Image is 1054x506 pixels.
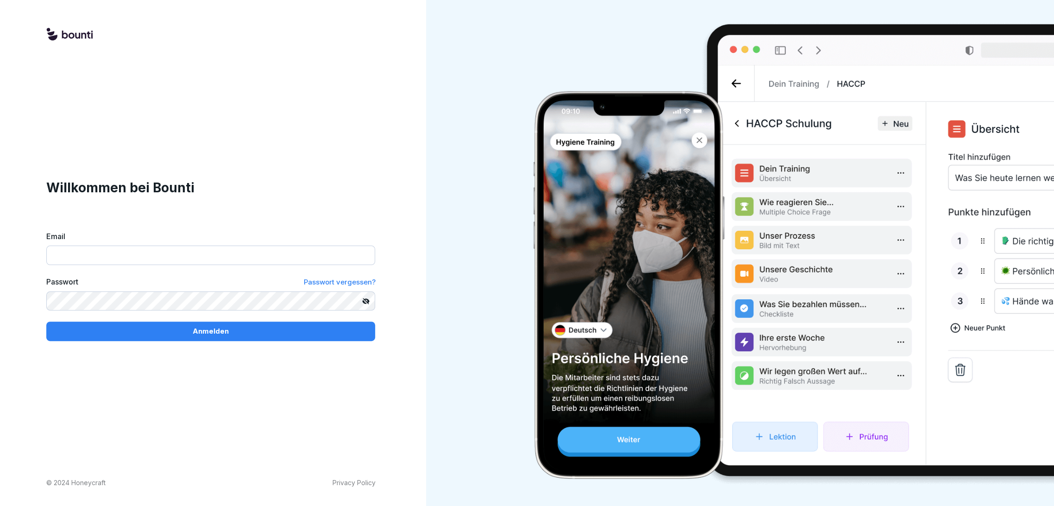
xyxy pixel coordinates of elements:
button: Anmelden [46,322,375,341]
a: Privacy Policy [332,478,375,487]
h1: Willkommen bei Bounti [46,178,375,197]
label: Email [46,231,375,242]
p: Anmelden [193,326,229,336]
label: Passwort [46,276,78,288]
a: Passwort vergessen? [303,276,375,288]
img: logo.svg [46,28,93,42]
span: Passwort vergessen? [303,278,375,286]
p: © 2024 Honeycraft [46,478,106,487]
